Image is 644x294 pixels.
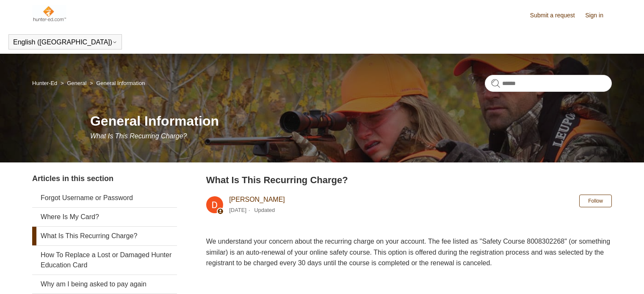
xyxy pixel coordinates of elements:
button: Follow Article [579,195,612,207]
input: Search [485,75,612,92]
a: How To Replace a Lost or Damaged Hunter Education Card [32,246,177,275]
a: [PERSON_NAME] [229,196,285,203]
a: What Is This Recurring Charge? [32,227,177,245]
a: Submit a request [530,11,583,20]
span: Articles in this section [32,174,113,183]
a: Forgot Username or Password [32,189,177,207]
div: Chat Support [589,266,638,288]
span: What Is This Recurring Charge? [90,132,187,140]
img: Hunter-Ed Help Center home page [32,5,66,22]
button: English ([GEOGRAPHIC_DATA]) [13,38,117,46]
a: Hunter-Ed [32,80,57,86]
time: 03/04/2024, 08:48 [229,207,246,213]
a: Sign in [585,11,612,20]
li: General [59,80,88,86]
li: Updated [254,207,275,213]
a: General Information [96,80,145,86]
h1: General Information [90,111,612,131]
a: Why am I being asked to pay again [32,275,177,294]
h2: What Is This Recurring Charge? [206,173,612,187]
a: General [67,80,86,86]
span: We understand your concern about the recurring charge on your account. The fee listed as "Safety ... [206,238,610,267]
li: Hunter-Ed [32,80,59,86]
a: Where Is My Card? [32,208,177,226]
li: General Information [88,80,145,86]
